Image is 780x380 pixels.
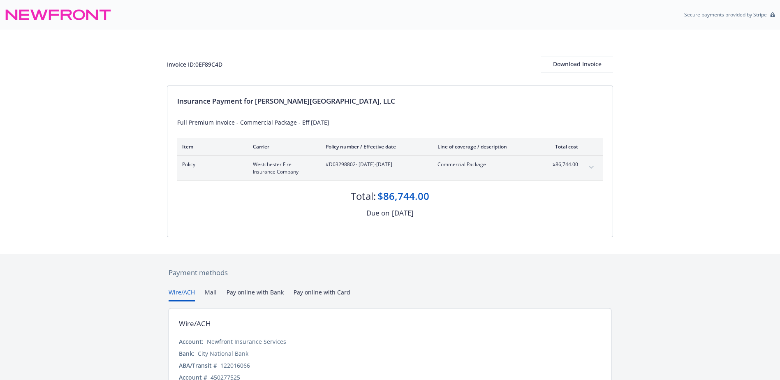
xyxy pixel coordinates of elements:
span: Commercial Package [437,161,534,168]
button: Wire/ACH [169,288,195,301]
div: Line of coverage / description [437,143,534,150]
div: 122016066 [220,361,250,370]
div: Total cost [547,143,578,150]
div: Policy number / Effective date [326,143,424,150]
div: Wire/ACH [179,318,211,329]
div: Bank: [179,349,194,358]
div: [DATE] [392,208,414,218]
button: Pay online with Card [294,288,350,301]
div: Invoice ID: 0EF89C4D [167,60,222,69]
div: Item [182,143,240,150]
span: $86,744.00 [547,161,578,168]
div: Full Premium Invoice - Commercial Package - Eff [DATE] [177,118,603,127]
div: PolicyWestchester Fire Insurance Company#D03298802- [DATE]-[DATE]Commercial Package$86,744.00expa... [177,156,603,181]
div: Due on [366,208,389,218]
span: #D03298802 - [DATE]-[DATE] [326,161,424,168]
div: City National Bank [198,349,248,358]
p: Secure payments provided by Stripe [684,11,767,18]
div: Account: [179,337,204,346]
div: Newfront Insurance Services [207,337,286,346]
div: Total: [351,189,376,203]
span: Westchester Fire Insurance Company [253,161,312,176]
div: Insurance Payment for [PERSON_NAME][GEOGRAPHIC_DATA], LLC [177,96,603,107]
div: Carrier [253,143,312,150]
button: Download Invoice [541,56,613,72]
span: Policy [182,161,240,168]
div: Payment methods [169,267,611,278]
div: ABA/Transit # [179,361,217,370]
div: $86,744.00 [377,189,429,203]
button: expand content [585,161,598,174]
button: Mail [205,288,217,301]
button: Pay online with Bank [227,288,284,301]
